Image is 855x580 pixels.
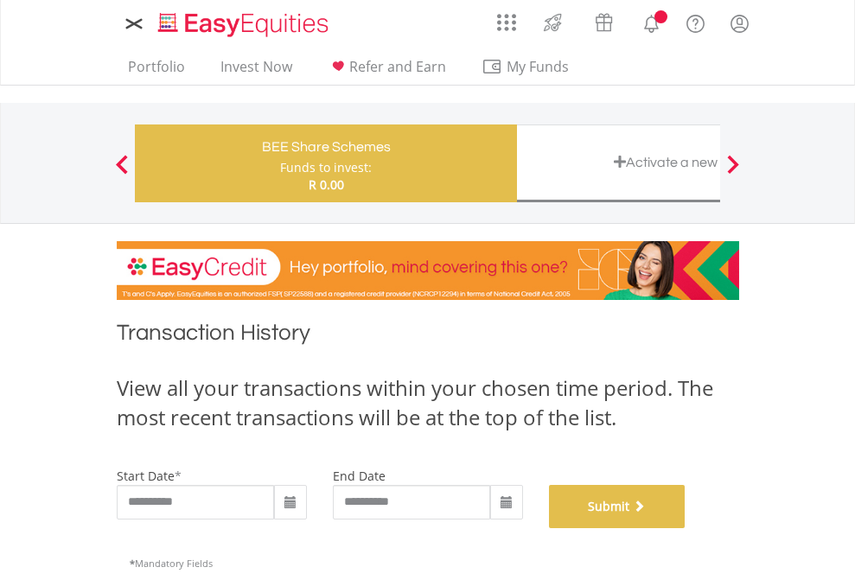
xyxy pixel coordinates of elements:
button: Next [716,163,750,181]
a: FAQ's and Support [673,4,718,39]
label: end date [333,468,386,484]
a: Portfolio [121,58,192,85]
span: Mandatory Fields [130,557,213,570]
span: My Funds [482,55,595,78]
a: Notifications [629,4,673,39]
a: My Profile [718,4,762,42]
button: Submit [549,485,686,528]
a: Invest Now [214,58,299,85]
span: Refer and Earn [349,57,446,76]
h1: Transaction History [117,317,739,356]
div: View all your transactions within your chosen time period. The most recent transactions will be a... [117,373,739,433]
img: EasyCredit Promotion Banner [117,241,739,300]
img: vouchers-v2.svg [590,9,618,36]
a: Vouchers [578,4,629,36]
span: R 0.00 [309,176,344,193]
div: BEE Share Schemes [145,135,507,159]
img: EasyEquities_Logo.png [155,10,335,39]
a: AppsGrid [486,4,527,32]
img: grid-menu-icon.svg [497,13,516,32]
a: Refer and Earn [321,58,453,85]
a: Home page [151,4,335,39]
div: Funds to invest: [280,159,372,176]
label: start date [117,468,175,484]
img: thrive-v2.svg [539,9,567,36]
button: Previous [105,163,139,181]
